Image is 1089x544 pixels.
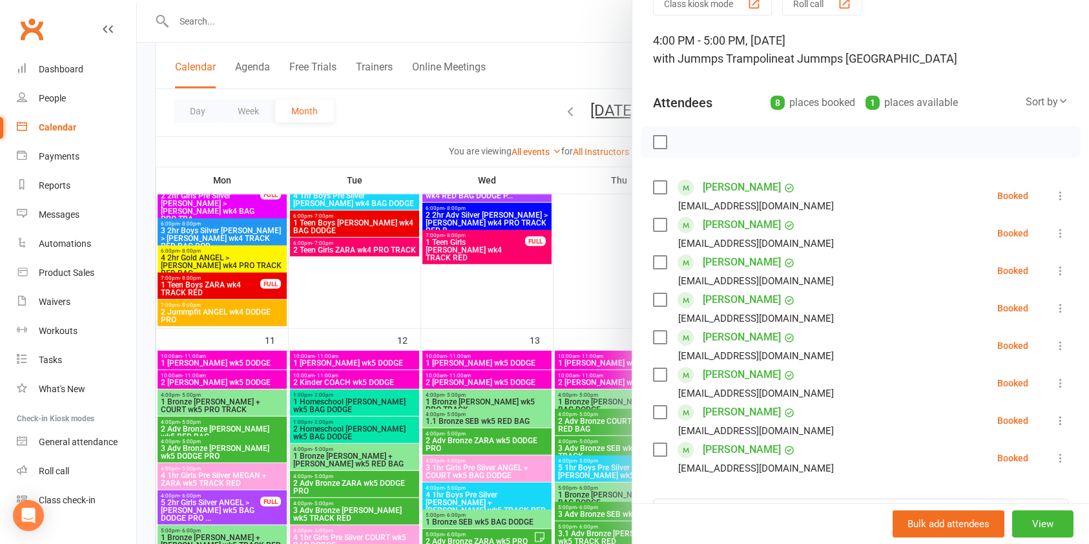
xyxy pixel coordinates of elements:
[678,385,834,402] div: [EMAIL_ADDRESS][DOMAIN_NAME]
[39,437,118,447] div: General attendance
[16,13,48,45] a: Clubworx
[653,52,784,65] span: with Jummps Trampoline
[997,341,1028,350] div: Booked
[703,327,781,348] a: [PERSON_NAME]
[17,457,136,486] a: Roll call
[997,229,1028,238] div: Booked
[39,267,94,278] div: Product Sales
[784,52,957,65] span: at Jummps [GEOGRAPHIC_DATA]
[39,384,85,394] div: What's New
[17,200,136,229] a: Messages
[17,55,136,84] a: Dashboard
[653,94,712,112] div: Attendees
[703,177,781,198] a: [PERSON_NAME]
[653,499,1068,526] input: Search to add attendees
[703,402,781,423] a: [PERSON_NAME]
[39,64,83,74] div: Dashboard
[17,428,136,457] a: General attendance kiosk mode
[39,326,78,336] div: Workouts
[39,122,76,132] div: Calendar
[17,113,136,142] a: Calendar
[39,238,91,249] div: Automations
[17,486,136,515] a: Class kiosk mode
[893,510,1004,538] button: Bulk add attendees
[39,151,79,162] div: Payments
[39,93,66,103] div: People
[997,191,1028,200] div: Booked
[13,500,44,531] div: Open Intercom Messenger
[997,379,1028,388] div: Booked
[866,96,880,110] div: 1
[17,288,136,317] a: Waivers
[678,423,834,439] div: [EMAIL_ADDRESS][DOMAIN_NAME]
[678,235,834,252] div: [EMAIL_ADDRESS][DOMAIN_NAME]
[17,142,136,171] a: Payments
[39,180,70,191] div: Reports
[866,94,958,112] div: places available
[678,310,834,327] div: [EMAIL_ADDRESS][DOMAIN_NAME]
[1026,94,1068,110] div: Sort by
[703,364,781,385] a: [PERSON_NAME]
[997,266,1028,275] div: Booked
[678,460,834,477] div: [EMAIL_ADDRESS][DOMAIN_NAME]
[17,258,136,288] a: Product Sales
[771,96,785,110] div: 8
[997,304,1028,313] div: Booked
[17,171,136,200] a: Reports
[703,252,781,273] a: [PERSON_NAME]
[997,416,1028,425] div: Booked
[17,346,136,375] a: Tasks
[17,229,136,258] a: Automations
[703,214,781,235] a: [PERSON_NAME]
[17,84,136,113] a: People
[653,32,1068,68] div: 4:00 PM - 5:00 PM, [DATE]
[771,94,855,112] div: places booked
[703,289,781,310] a: [PERSON_NAME]
[39,466,69,476] div: Roll call
[39,209,79,220] div: Messages
[17,317,136,346] a: Workouts
[678,348,834,364] div: [EMAIL_ADDRESS][DOMAIN_NAME]
[1012,510,1073,538] button: View
[17,375,136,404] a: What's New
[39,495,96,505] div: Class check-in
[678,198,834,214] div: [EMAIL_ADDRESS][DOMAIN_NAME]
[678,273,834,289] div: [EMAIL_ADDRESS][DOMAIN_NAME]
[703,439,781,460] a: [PERSON_NAME]
[997,454,1028,463] div: Booked
[39,297,70,307] div: Waivers
[39,355,62,365] div: Tasks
